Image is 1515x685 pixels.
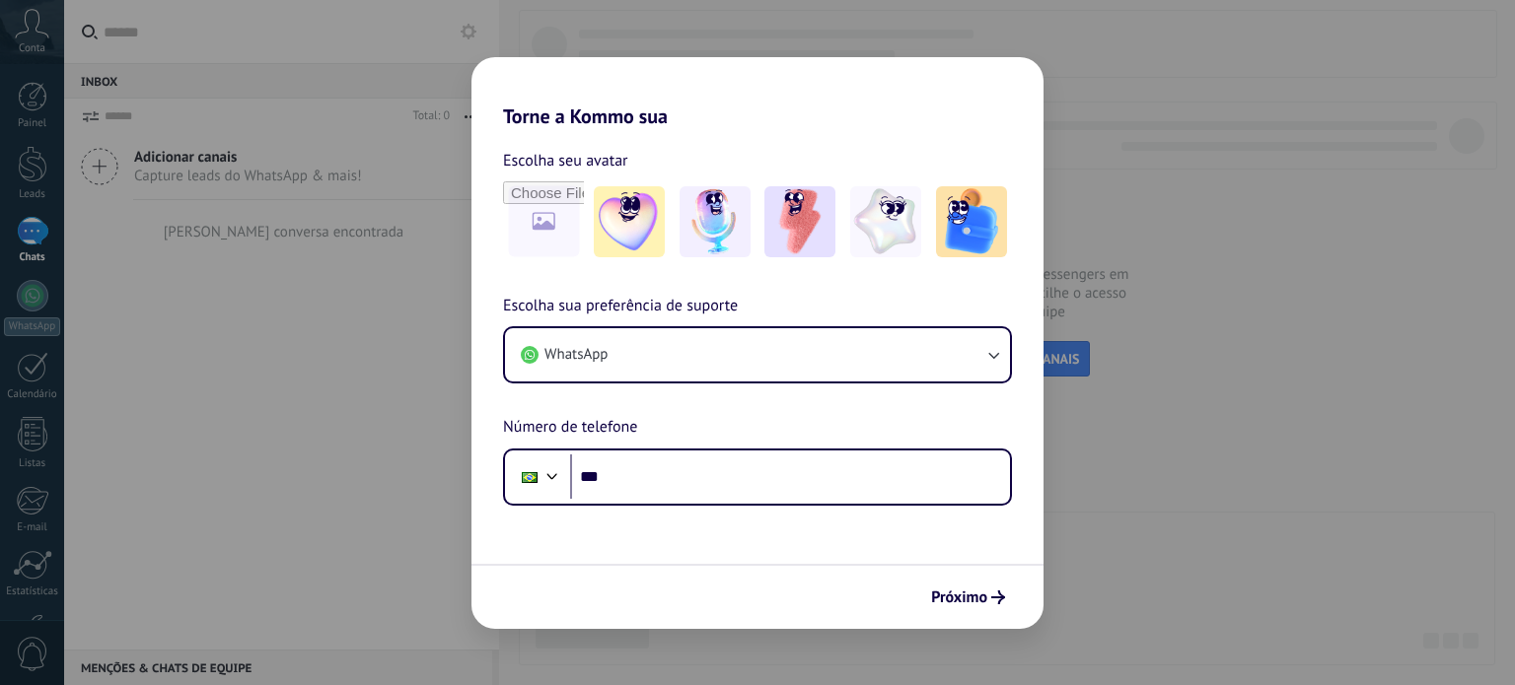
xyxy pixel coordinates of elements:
[764,186,835,257] img: -3.jpeg
[503,294,738,319] span: Escolha sua preferência de suporte
[594,186,665,257] img: -1.jpeg
[931,590,987,604] span: Próximo
[511,456,548,498] div: Brazil: + 55
[505,328,1010,381] button: WhatsApp
[680,186,751,257] img: -2.jpeg
[922,581,1014,614] button: Próximo
[471,57,1044,128] h2: Torne a Kommo sua
[503,148,628,173] span: Escolha seu avatar
[503,415,637,441] span: Número de telefone
[936,186,1007,257] img: -5.jpeg
[544,345,608,365] span: WhatsApp
[850,186,921,257] img: -4.jpeg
